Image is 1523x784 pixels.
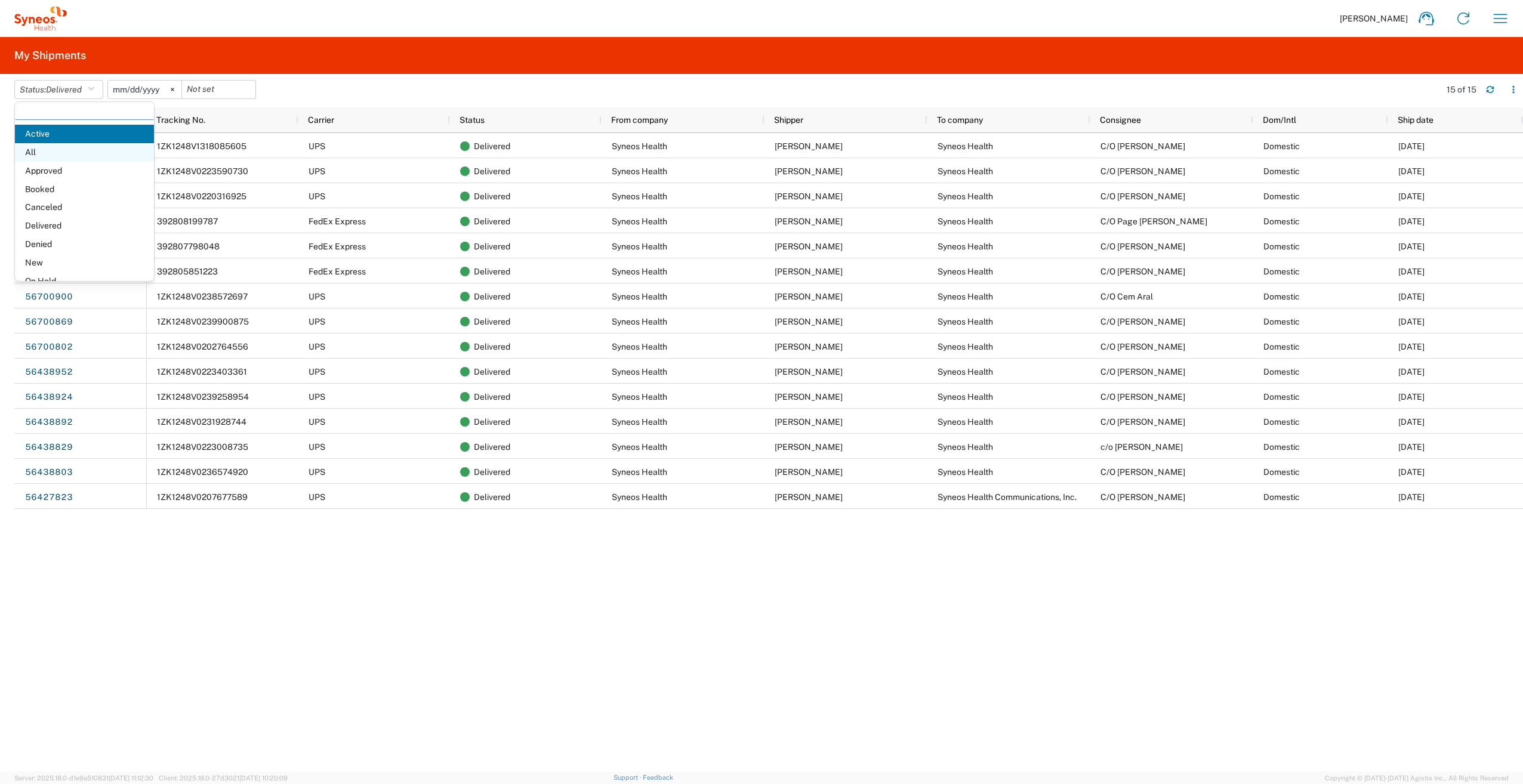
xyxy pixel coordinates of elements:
span: Delivered [474,209,510,234]
span: UPS [309,292,325,301]
span: UPS [309,492,325,502]
span: Nora Cassidy [775,392,843,402]
span: Delivered [474,484,510,510]
span: Booked [15,180,154,199]
span: Status [460,115,485,125]
span: C/O Anna Schurr [1100,467,1185,477]
span: 09/03/2025 [1398,141,1425,151]
span: Syneos Health [612,367,667,376]
span: Syneos Health [938,467,993,477]
span: Syneos Health [938,367,993,376]
span: Syneos Health [612,417,667,427]
span: 1ZK1248V1318085605 [157,141,246,151]
span: Delivered [474,384,510,409]
span: 08/08/2025 [1398,392,1425,402]
span: Syneos Health [938,417,993,427]
span: Delivered [474,359,510,384]
span: Delivered [474,334,510,359]
span: C/O Cem Aral [1100,292,1153,301]
span: Syneos Health [612,267,667,276]
span: Syneos Health [938,242,993,251]
span: Domestic [1263,317,1300,326]
h2: My Shipments [14,48,86,63]
button: Status:Delivered [14,80,103,99]
span: UPS [309,467,325,477]
span: Delivered [46,85,82,94]
a: 56700900 [24,288,73,307]
a: 56438892 [24,413,73,432]
span: 08/07/2025 [1398,442,1425,452]
span: Delivered [474,159,510,184]
span: UPS [309,141,325,151]
span: Nora Cassidy [775,192,843,201]
span: Syneos Health [938,217,993,226]
span: C/O Page Tsirigotis [1100,217,1207,226]
span: 392805851223 [157,267,218,276]
span: Syneos Health [612,292,667,301]
a: 56438829 [24,438,73,457]
a: 56438952 [24,363,73,382]
a: 56438803 [24,463,73,482]
span: Nora Cassidy [775,467,843,477]
span: 1ZK1248V0223590730 [157,166,248,176]
span: Syneos Health [612,192,667,201]
span: Syneos Health [938,292,993,301]
span: Syneos Health [612,342,667,351]
span: Delivered [474,284,510,309]
span: Syneos Health [938,317,993,326]
a: 56700869 [24,313,73,332]
span: FedEx Express [309,267,366,276]
span: Domestic [1263,192,1300,201]
span: Syneos Health [938,141,993,151]
span: C/O Nikitha Somineni [1100,242,1185,251]
span: FedEx Express [309,217,366,226]
span: Shipper [774,115,803,125]
span: Nora Cassidy [775,217,843,226]
span: c/o Skyler Safriet [1100,442,1183,452]
span: 09/03/2025 [1398,242,1425,251]
span: Delivered [474,259,510,284]
a: 56438924 [24,388,73,407]
span: 08/08/2025 [1398,367,1425,376]
a: 56427823 [24,488,73,507]
span: 1ZK1248V0239900875 [157,317,249,326]
span: 392807798048 [157,242,220,251]
span: Delivered [474,459,510,484]
span: [DATE] 10:20:09 [239,774,288,782]
a: Support [613,774,643,781]
span: 1ZK1248V0220316925 [157,192,246,201]
span: C/O Amber Ream [1100,492,1185,502]
span: Nora Cassidy [775,166,843,176]
span: 09/03/2025 [1398,217,1425,226]
span: Syneos Health [938,192,993,201]
span: C/O Mona Shadded [1100,267,1185,276]
span: Delivered [474,434,510,459]
span: 08/07/2025 [1398,492,1425,502]
span: Syneos Health [938,166,993,176]
span: Carrier [308,115,334,125]
span: 09/03/2025 [1398,267,1425,276]
span: Domestic [1263,292,1300,301]
span: Copyright © [DATE]-[DATE] Agistix Inc., All Rights Reserved [1325,773,1509,783]
span: Domestic [1263,367,1300,376]
span: Nora Cassidy [775,292,843,301]
span: Dom/Intl [1263,115,1296,125]
span: [DATE] 11:12:30 [109,774,153,782]
span: Domestic [1263,442,1300,452]
span: Canceled [15,198,154,217]
span: Delivered [474,134,510,159]
span: Syneos Health [612,492,667,502]
span: 09/03/2025 [1398,292,1425,301]
span: All [15,143,154,162]
span: Nora Cassidy [775,242,843,251]
span: 1ZK1248V0239258954 [157,392,249,402]
span: C/O Gwyneth Moe [1100,417,1185,427]
span: Syneos Health [612,317,667,326]
span: Domestic [1263,342,1300,351]
span: UPS [309,417,325,427]
span: Nora Cassidy [775,342,843,351]
span: 1ZK1248V0223403361 [157,367,247,376]
span: On Hold [15,272,154,291]
span: 08/08/2025 [1398,417,1425,427]
span: 08/08/2025 [1398,467,1425,477]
